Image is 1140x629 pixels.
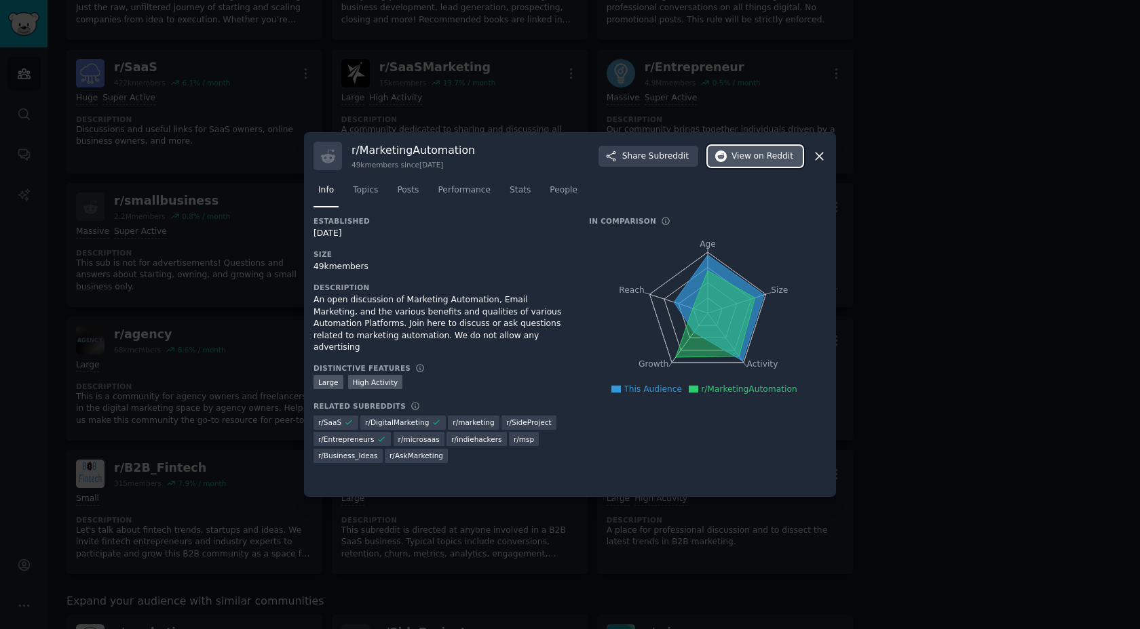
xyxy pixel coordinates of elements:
[619,285,645,295] tspan: Reach
[438,184,491,197] span: Performance
[545,180,582,207] a: People
[389,451,443,460] span: r/ AskMarketing
[453,418,494,427] span: r/ marketing
[754,150,793,163] span: on Reddit
[313,261,570,273] div: 49k members
[313,228,570,240] div: [DATE]
[451,434,501,444] span: r/ indiehackers
[731,150,793,163] span: View
[313,283,570,292] h3: Description
[313,180,339,207] a: Info
[398,434,440,444] span: r/ microsaas
[771,285,788,295] tspan: Size
[351,143,475,157] h3: r/ MarketingAutomation
[348,180,383,207] a: Topics
[392,180,423,207] a: Posts
[313,294,570,354] div: An open discussion of Marketing Automation, Email Marketing, and the various benefits and qualiti...
[701,384,797,394] span: r/MarketingAutomation
[353,184,378,197] span: Topics
[318,184,334,197] span: Info
[365,418,429,427] span: r/ DigitalMarketing
[318,451,378,460] span: r/ Business_Ideas
[639,360,668,369] tspan: Growth
[433,180,495,207] a: Performance
[622,150,689,163] span: Share
[510,184,531,197] span: Stats
[318,434,375,444] span: r/ Entrepreneurs
[313,375,343,389] div: Large
[318,418,341,427] span: r/ SaaS
[313,401,406,411] h3: Related Subreddits
[348,375,403,389] div: High Activity
[313,363,411,373] h3: Distinctive Features
[514,434,534,444] span: r/ msp
[351,160,475,169] div: 49k members since [DATE]
[397,184,419,197] span: Posts
[624,384,682,394] span: This Audience
[649,150,689,163] span: Subreddit
[747,360,778,369] tspan: Activity
[313,216,570,226] h3: Established
[313,249,570,259] h3: Size
[505,180,535,207] a: Stats
[700,239,716,249] tspan: Age
[708,146,803,167] button: Viewon Reddit
[598,146,698,167] button: ShareSubreddit
[550,184,577,197] span: People
[589,216,656,226] h3: In Comparison
[506,418,552,427] span: r/ SideProject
